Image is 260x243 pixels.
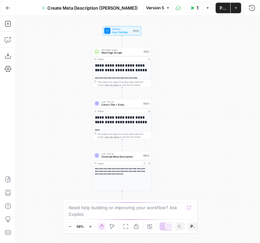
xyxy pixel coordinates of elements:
[112,27,131,30] span: Workflow
[37,3,142,13] button: Create Meta Description ([PERSON_NAME])
[77,224,84,229] span: 58%
[186,3,202,13] button: Test Data
[101,48,141,51] span: Web Page Scrape
[196,5,198,11] span: Test Data
[101,100,141,103] span: LLM · GPT-4.1
[101,152,141,155] span: LLM · GPT-4.1
[122,35,123,46] g: Edge from start to step_1
[98,162,141,165] div: Output
[188,222,198,231] button: Paste
[92,26,152,35] div: WorkflowInput SettingsInputs
[122,139,123,150] g: Edge from step_2 to step_4
[220,5,226,11] span: Publish
[216,3,230,13] button: Publish
[101,155,141,159] span: Generate Meta Description
[101,103,141,107] span: Extract Title + Body
[101,51,141,55] span: Web Page Scrape
[142,154,150,157] div: Step 4
[178,223,182,229] span: Copy
[47,5,138,11] span: Create Meta Description ([PERSON_NAME])
[98,58,146,61] div: Output
[175,222,185,231] button: Copy
[143,102,150,105] div: Step 2
[105,136,119,138] span: Copy the output
[143,50,150,53] div: Step 1
[112,30,131,34] span: Input Settings
[132,29,139,32] div: Inputs
[122,191,123,202] g: Edge from step_4 to step_6
[146,5,164,11] span: Version 5
[98,110,146,113] div: Output
[122,87,123,98] g: Edge from step_1 to step_2
[143,4,173,12] button: Version 5
[190,223,195,229] span: Paste
[98,80,150,86] div: This output is too large & has been abbreviated for review. to view the full content.
[98,132,150,138] div: This output is too large & has been abbreviated for review. to view the full content.
[105,84,119,86] span: Copy the output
